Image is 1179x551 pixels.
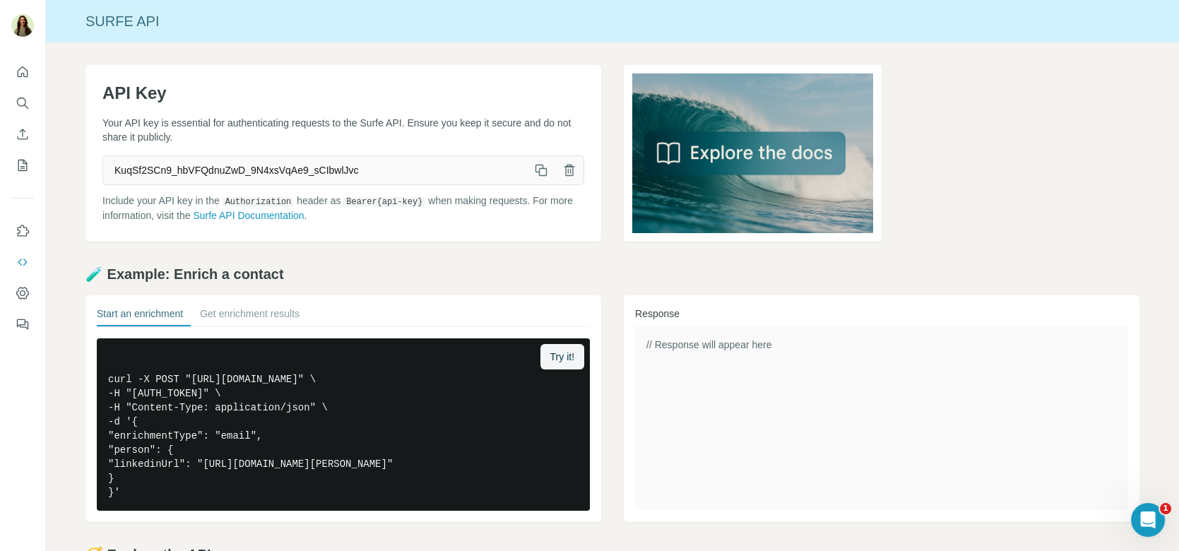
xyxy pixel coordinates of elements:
[550,350,574,364] span: Try it!
[343,197,425,207] code: Bearer {api-key}
[97,338,590,511] pre: curl -X POST "[URL][DOMAIN_NAME]" \ -H "[AUTH_TOKEN]" \ -H "Content-Type: application/json" \ -d ...
[11,312,34,337] button: Feedback
[85,264,1139,284] h2: 🧪 Example: Enrich a contact
[11,90,34,116] button: Search
[102,194,584,223] p: Include your API key in the header as when making requests. For more information, visit the .
[11,249,34,275] button: Use Surfe API
[97,307,183,326] button: Start an enrichment
[635,307,1128,321] h3: Response
[200,307,300,326] button: Get enrichment results
[223,197,295,207] code: Authorization
[1131,503,1165,537] iframe: Intercom live chat
[11,280,34,306] button: Dashboard
[11,14,34,37] img: Avatar
[646,339,771,350] span: // Response will appear here
[11,218,34,244] button: Use Surfe on LinkedIn
[11,59,34,85] button: Quick start
[11,153,34,178] button: My lists
[1160,503,1171,514] span: 1
[193,210,304,221] a: Surfe API Documentation
[102,116,584,144] p: Your API key is essential for authenticating requests to the Surfe API. Ensure you keep it secure...
[102,82,584,105] h1: API Key
[11,122,34,147] button: Enrich CSV
[46,11,1179,31] div: Surfe API
[540,344,584,369] button: Try it!
[103,158,527,183] span: KuqSf2SCn9_hbVFQdnuZwD_9N4xsVqAe9_sCIbwlJvc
